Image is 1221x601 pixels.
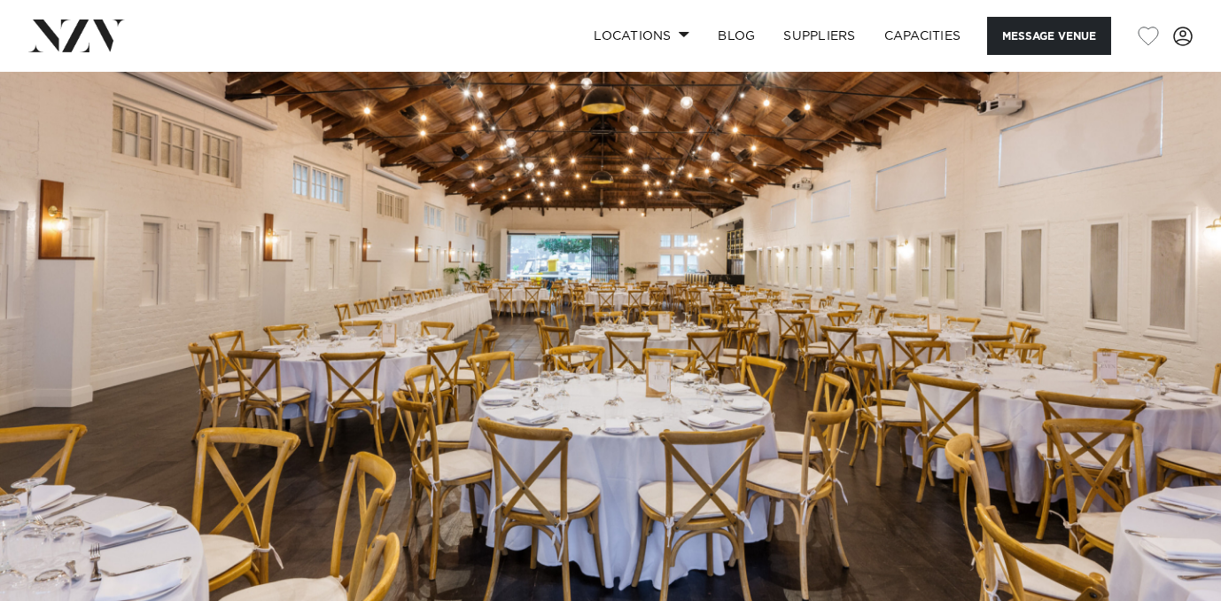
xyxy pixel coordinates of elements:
a: SUPPLIERS [769,17,869,55]
a: Locations [579,17,704,55]
button: Message Venue [987,17,1111,55]
img: nzv-logo.png [28,20,125,51]
a: Capacities [870,17,976,55]
a: BLOG [704,17,769,55]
